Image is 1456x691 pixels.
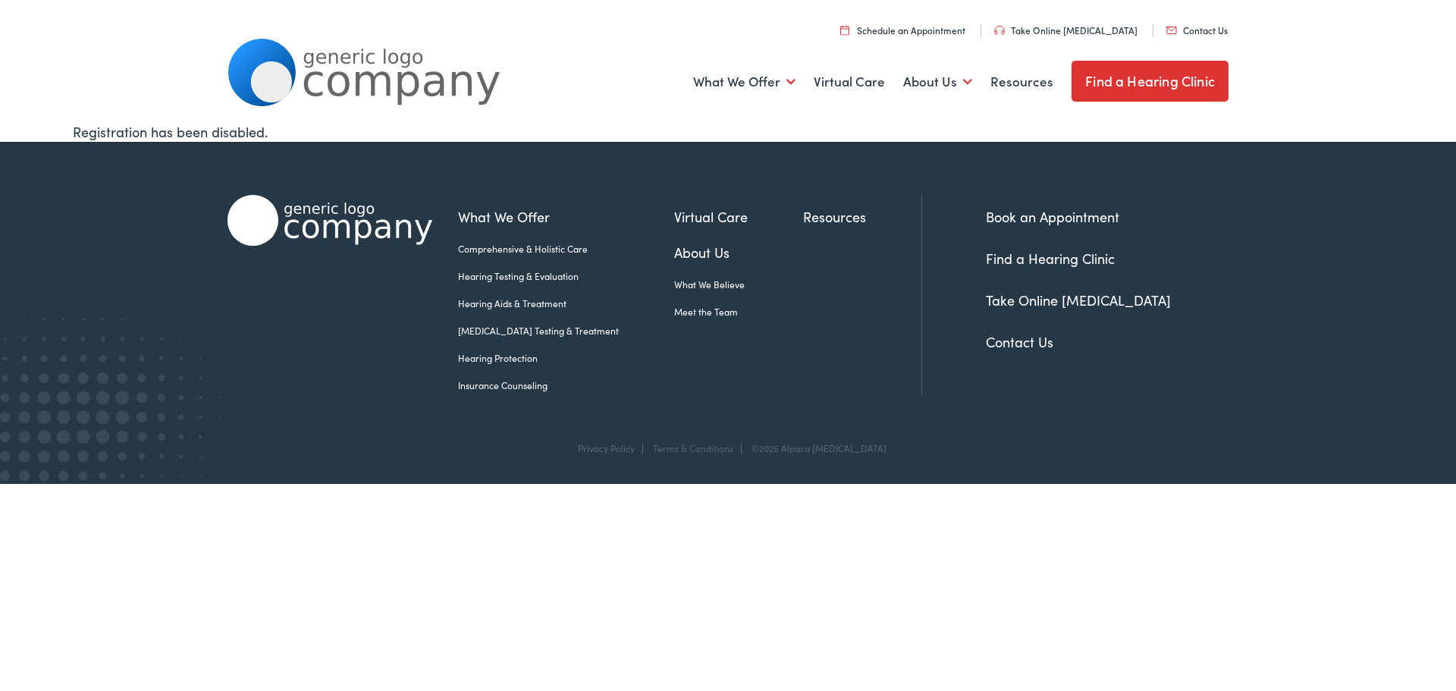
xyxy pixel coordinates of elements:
[458,378,674,392] a: Insurance Counseling
[73,121,1383,142] div: Registration has been disabled.
[986,249,1115,268] a: Find a Hearing Clinic
[458,351,674,365] a: Hearing Protection
[1072,61,1228,102] a: Find a Hearing Clinic
[1166,27,1177,34] img: utility icon
[458,297,674,310] a: Hearing Aids & Treatment
[458,324,674,338] a: [MEDICAL_DATA] Testing & Treatment
[744,443,886,454] div: ©2025 Alpaca [MEDICAL_DATA]
[903,54,972,110] a: About Us
[986,291,1171,309] a: Take Online [MEDICAL_DATA]
[674,206,803,227] a: Virtual Care
[803,206,921,227] a: Resources
[990,54,1053,110] a: Resources
[986,207,1119,226] a: Book an Appointment
[814,54,885,110] a: Virtual Care
[653,441,733,454] a: Terms & Conditions
[227,195,432,246] img: Alpaca Audiology
[994,26,1005,35] img: utility icon
[458,269,674,283] a: Hearing Testing & Evaluation
[674,305,803,319] a: Meet the Team
[840,24,965,36] a: Schedule an Appointment
[994,24,1137,36] a: Take Online [MEDICAL_DATA]
[674,242,803,262] a: About Us
[693,54,795,110] a: What We Offer
[986,332,1053,351] a: Contact Us
[458,206,674,227] a: What We Offer
[578,441,635,454] a: Privacy Policy
[674,278,803,291] a: What We Believe
[458,242,674,256] a: Comprehensive & Holistic Care
[840,25,849,35] img: utility icon
[1166,24,1228,36] a: Contact Us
